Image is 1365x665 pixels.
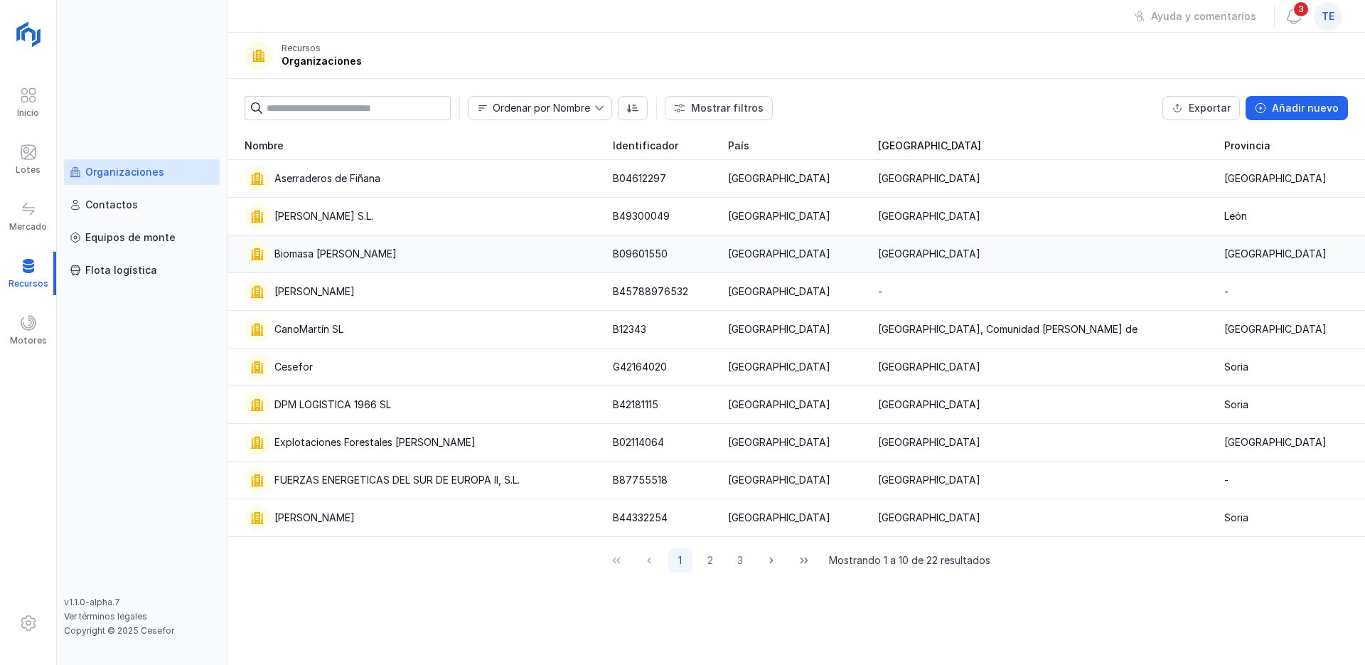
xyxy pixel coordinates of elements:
[274,360,313,374] div: Cesefor
[728,322,830,336] div: [GEOGRAPHIC_DATA]
[1272,101,1339,115] div: Añadir nuevo
[613,398,658,412] div: B42181115
[1162,96,1240,120] button: Exportar
[64,192,220,218] a: Contactos
[274,511,355,525] div: [PERSON_NAME]
[878,398,980,412] div: [GEOGRAPHIC_DATA]
[85,230,176,245] div: Equipos de monte
[613,209,670,223] div: B49300049
[1224,360,1248,374] div: Soria
[613,435,664,449] div: B02114064
[274,435,476,449] div: Explotaciones Forestales [PERSON_NAME]
[274,473,520,487] div: FUERZAS ENERGETICAS DEL SUR DE EUROPA II, S.L.
[728,511,830,525] div: [GEOGRAPHIC_DATA]
[17,107,39,119] div: Inicio
[1246,96,1348,120] button: Añadir nuevo
[728,209,830,223] div: [GEOGRAPHIC_DATA]
[493,103,590,113] div: Ordenar por Nombre
[613,360,667,374] div: G42164020
[274,171,380,186] div: Aserraderos de Fiñana
[728,360,830,374] div: [GEOGRAPHIC_DATA]
[1189,101,1231,115] div: Exportar
[1322,9,1334,23] span: te
[878,435,980,449] div: [GEOGRAPHIC_DATA]
[665,96,773,120] button: Mostrar filtros
[728,284,830,299] div: [GEOGRAPHIC_DATA]
[878,284,882,299] div: -
[64,625,220,637] div: Copyright © 2025 Cesefor
[469,97,594,119] span: Nombre
[758,548,785,573] button: Next Page
[1224,511,1248,525] div: Soria
[613,284,688,299] div: B45788976532
[791,548,818,573] button: Last Page
[728,435,830,449] div: [GEOGRAPHIC_DATA]
[878,209,980,223] div: [GEOGRAPHIC_DATA]
[64,159,220,185] a: Organizaciones
[64,597,220,608] div: v1.1.0-alpha.7
[878,511,980,525] div: [GEOGRAPHIC_DATA]
[1224,398,1248,412] div: Soria
[1224,171,1327,186] div: [GEOGRAPHIC_DATA]
[728,247,830,261] div: [GEOGRAPHIC_DATA]
[245,139,284,153] span: Nombre
[274,322,343,336] div: CanoMartín SL
[1125,4,1265,28] button: Ayuda y comentarios
[728,548,752,573] button: Page 3
[728,139,749,153] span: País
[691,101,764,115] div: Mostrar filtros
[878,139,981,153] span: [GEOGRAPHIC_DATA]
[64,225,220,250] a: Equipos de monte
[16,164,41,176] div: Lotes
[613,247,668,261] div: B09601550
[282,43,321,54] div: Recursos
[282,54,362,68] div: Organizaciones
[613,139,678,153] span: Identificador
[613,473,668,487] div: B87755518
[11,16,46,52] img: logoRight.svg
[613,171,666,186] div: B04612297
[274,398,391,412] div: DPM LOGISTICA 1966 SL
[1224,139,1270,153] span: Provincia
[728,473,830,487] div: [GEOGRAPHIC_DATA]
[85,165,164,179] div: Organizaciones
[85,263,157,277] div: Flota logística
[613,322,646,336] div: B12343
[1224,284,1228,299] div: -
[878,171,980,186] div: [GEOGRAPHIC_DATA]
[613,511,668,525] div: B44332254
[274,247,397,261] div: Biomasa [PERSON_NAME]
[1292,1,1310,18] span: 3
[1224,209,1247,223] div: León
[1224,322,1327,336] div: [GEOGRAPHIC_DATA]
[829,553,990,568] span: Mostrando 1 a 10 de 22 resultados
[274,284,355,299] div: [PERSON_NAME]
[728,398,830,412] div: [GEOGRAPHIC_DATA]
[878,473,980,487] div: [GEOGRAPHIC_DATA]
[878,322,1137,336] div: [GEOGRAPHIC_DATA], Comunidad [PERSON_NAME] de
[9,221,47,233] div: Mercado
[1224,247,1327,261] div: [GEOGRAPHIC_DATA]
[64,611,147,622] a: Ver términos legales
[274,209,373,223] div: [PERSON_NAME] S.L.
[698,548,722,573] button: Page 2
[878,247,980,261] div: [GEOGRAPHIC_DATA]
[728,171,830,186] div: [GEOGRAPHIC_DATA]
[1151,9,1256,23] div: Ayuda y comentarios
[64,257,220,283] a: Flota logística
[878,360,980,374] div: [GEOGRAPHIC_DATA]
[1224,473,1228,487] div: -
[1224,435,1327,449] div: [GEOGRAPHIC_DATA]
[668,548,692,573] button: Page 1
[10,335,47,346] div: Motores
[85,198,138,212] div: Contactos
